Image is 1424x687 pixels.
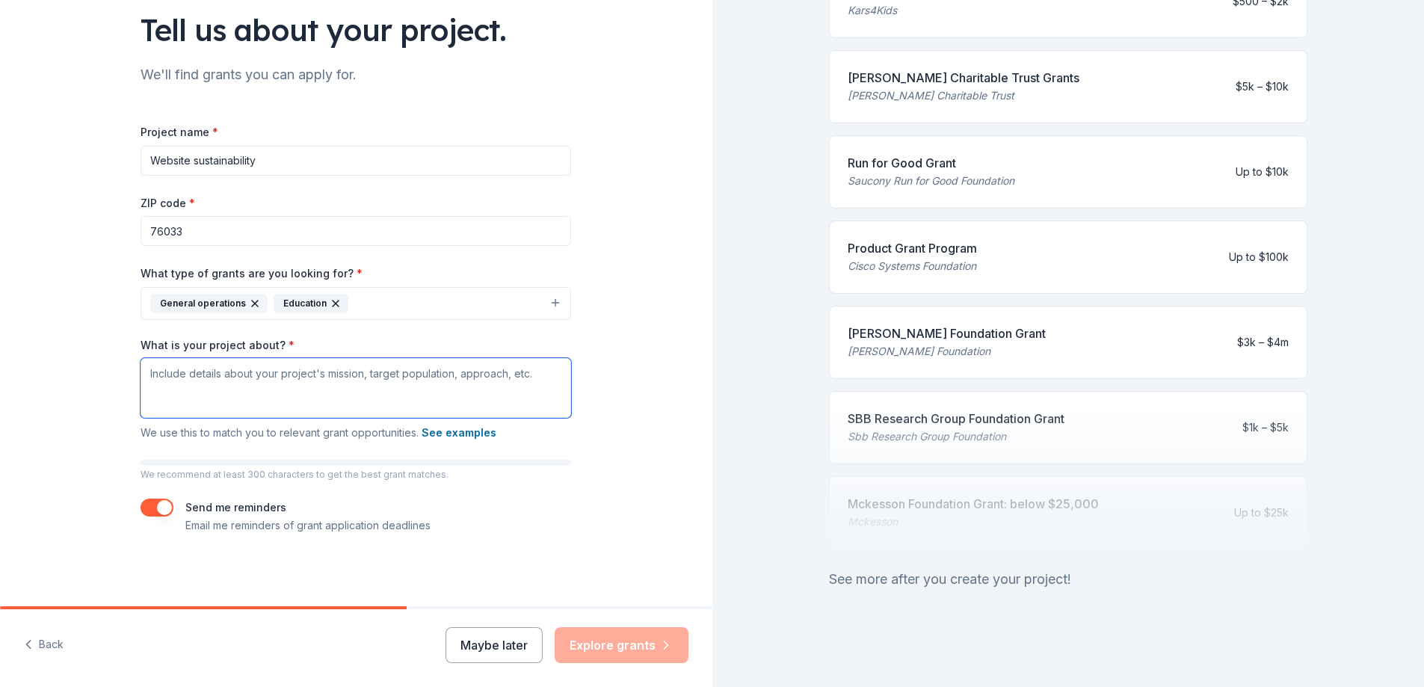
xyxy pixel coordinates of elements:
div: Run for Good Grant [848,154,1014,172]
label: ZIP code [141,196,195,211]
div: Up to $10k [1236,163,1289,181]
button: Back [24,629,64,661]
button: General operationsEducation [141,287,571,320]
div: See more after you create your project! [829,567,1307,591]
input: 12345 (U.S. only) [141,216,571,246]
div: $5k – $10k [1236,78,1289,96]
div: Tell us about your project. [141,9,571,51]
div: Cisco Systems Foundation [848,257,977,275]
div: We'll find grants you can apply for. [141,63,571,87]
div: Education [274,294,348,313]
div: [PERSON_NAME] Foundation [848,342,1046,360]
div: Saucony Run for Good Foundation [848,172,1014,190]
input: After school program [141,146,571,176]
label: Project name [141,125,218,140]
div: Up to $100k [1229,248,1289,266]
button: See examples [422,424,496,442]
div: General operations [150,294,268,313]
p: We recommend at least 300 characters to get the best grant matches. [141,469,571,481]
span: We use this to match you to relevant grant opportunities. [141,426,496,439]
div: Kars4Kids [848,1,1024,19]
div: [PERSON_NAME] Charitable Trust [848,87,1079,105]
p: Email me reminders of grant application deadlines [185,517,431,534]
div: Product Grant Program [848,239,977,257]
button: Maybe later [446,627,543,663]
div: [PERSON_NAME] Foundation Grant [848,324,1046,342]
div: $3k – $4m [1237,333,1289,351]
label: Send me reminders [185,501,286,514]
div: [PERSON_NAME] Charitable Trust Grants [848,69,1079,87]
label: What is your project about? [141,338,295,353]
label: What type of grants are you looking for? [141,266,363,281]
